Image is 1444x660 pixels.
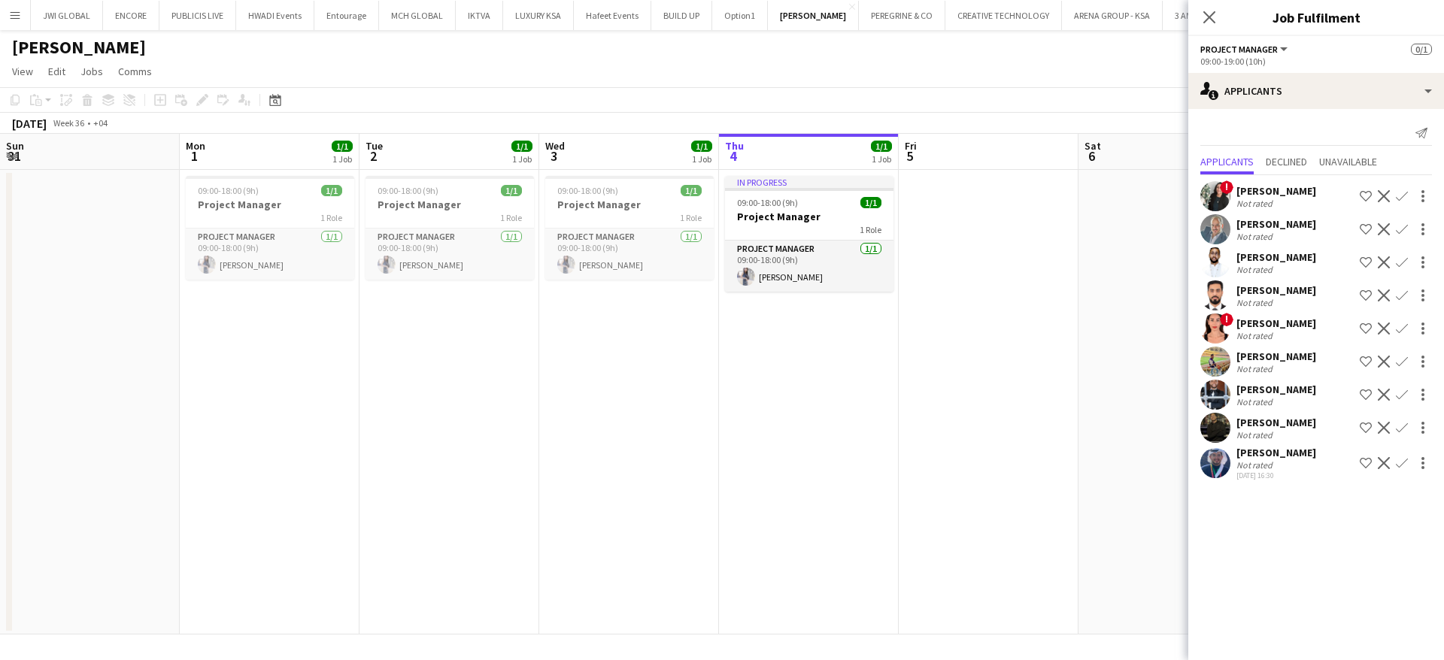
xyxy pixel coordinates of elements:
[186,139,205,153] span: Mon
[314,1,379,30] button: Entourage
[1236,471,1316,480] div: [DATE] 16:30
[366,198,534,211] h3: Project Manager
[48,65,65,78] span: Edit
[1188,8,1444,27] h3: Job Fulfilment
[80,65,103,78] span: Jobs
[902,147,917,165] span: 5
[6,139,24,153] span: Sun
[511,141,532,152] span: 1/1
[1236,264,1276,275] div: Not rated
[186,176,354,280] app-job-card: 09:00-18:00 (9h)1/1Project Manager1 RoleProject Manager1/109:00-18:00 (9h)[PERSON_NAME]
[545,139,565,153] span: Wed
[691,141,712,152] span: 1/1
[860,224,881,235] span: 1 Role
[1220,313,1233,326] span: !
[692,153,711,165] div: 1 Job
[236,1,314,30] button: HWADI Events
[557,185,618,196] span: 09:00-18:00 (9h)
[50,117,87,129] span: Week 36
[332,141,353,152] span: 1/1
[574,1,651,30] button: Hafeet Events
[1266,156,1307,167] span: Declined
[1163,1,1239,30] button: 3 AM DIGITAL
[725,210,893,223] h3: Project Manager
[321,185,342,196] span: 1/1
[112,62,158,81] a: Comms
[1236,316,1316,330] div: [PERSON_NAME]
[1200,44,1278,55] span: Project Manager
[725,139,744,153] span: Thu
[725,176,893,188] div: In progress
[768,1,859,30] button: [PERSON_NAME]
[905,139,917,153] span: Fri
[1236,416,1316,429] div: [PERSON_NAME]
[500,212,522,223] span: 1 Role
[1236,198,1276,209] div: Not rated
[1236,383,1316,396] div: [PERSON_NAME]
[42,62,71,81] a: Edit
[1082,147,1101,165] span: 6
[680,212,702,223] span: 1 Role
[725,176,893,292] app-job-card: In progress09:00-18:00 (9h)1/1Project Manager1 RoleProject Manager1/109:00-18:00 (9h)[PERSON_NAME]
[1200,156,1254,167] span: Applicants
[456,1,503,30] button: IKTVA
[1236,217,1316,231] div: [PERSON_NAME]
[723,147,744,165] span: 4
[366,139,383,153] span: Tue
[12,65,33,78] span: View
[945,1,1062,30] button: CREATIVE TECHNOLOGY
[159,1,236,30] button: PUBLICIS LIVE
[1200,44,1290,55] button: Project Manager
[1236,350,1316,363] div: [PERSON_NAME]
[681,185,702,196] span: 1/1
[366,229,534,280] app-card-role: Project Manager1/109:00-18:00 (9h)[PERSON_NAME]
[712,1,768,30] button: Option1
[1236,396,1276,407] div: Not rated
[501,185,522,196] span: 1/1
[118,65,152,78] span: Comms
[1236,459,1276,471] div: Not rated
[1236,429,1276,441] div: Not rated
[186,229,354,280] app-card-role: Project Manager1/109:00-18:00 (9h)[PERSON_NAME]
[1236,446,1316,459] div: [PERSON_NAME]
[1236,297,1276,308] div: Not rated
[859,1,945,30] button: PEREGRINE & CO
[543,147,565,165] span: 3
[378,185,438,196] span: 09:00-18:00 (9h)
[1085,139,1101,153] span: Sat
[12,36,146,59] h1: [PERSON_NAME]
[74,62,109,81] a: Jobs
[545,229,714,280] app-card-role: Project Manager1/109:00-18:00 (9h)[PERSON_NAME]
[1200,56,1432,67] div: 09:00-19:00 (10h)
[737,197,798,208] span: 09:00-18:00 (9h)
[1236,330,1276,341] div: Not rated
[503,1,574,30] button: LUXURY KSA
[186,198,354,211] h3: Project Manager
[366,176,534,280] app-job-card: 09:00-18:00 (9h)1/1Project Manager1 RoleProject Manager1/109:00-18:00 (9h)[PERSON_NAME]
[1236,250,1316,264] div: [PERSON_NAME]
[363,147,383,165] span: 2
[725,241,893,292] app-card-role: Project Manager1/109:00-18:00 (9h)[PERSON_NAME]
[31,1,103,30] button: JWI GLOBAL
[320,212,342,223] span: 1 Role
[1236,363,1276,374] div: Not rated
[860,197,881,208] span: 1/1
[4,147,24,165] span: 31
[545,198,714,211] h3: Project Manager
[184,147,205,165] span: 1
[1236,231,1276,242] div: Not rated
[545,176,714,280] div: 09:00-18:00 (9h)1/1Project Manager1 RoleProject Manager1/109:00-18:00 (9h)[PERSON_NAME]
[1319,156,1377,167] span: Unavailable
[1411,44,1432,55] span: 0/1
[93,117,108,129] div: +04
[332,153,352,165] div: 1 Job
[198,185,259,196] span: 09:00-18:00 (9h)
[12,116,47,131] div: [DATE]
[379,1,456,30] button: MCH GLOBAL
[651,1,712,30] button: BUILD UP
[871,141,892,152] span: 1/1
[872,153,891,165] div: 1 Job
[1236,283,1316,297] div: [PERSON_NAME]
